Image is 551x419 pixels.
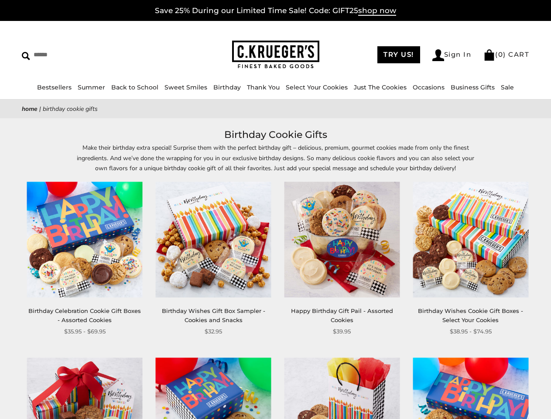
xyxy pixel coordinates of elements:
[333,327,351,336] span: $39.95
[22,48,138,62] input: Search
[418,307,523,323] a: Birthday Wishes Cookie Gift Boxes - Select Your Cookies
[483,49,495,61] img: Bag
[35,127,516,143] h1: Birthday Cookie Gifts
[22,52,30,60] img: Search
[156,182,271,298] img: Birthday Wishes Gift Box Sampler - Cookies and Snacks
[75,143,476,173] p: Make their birthday extra special! Surprise them with the perfect birthday gift – delicious, prem...
[111,83,158,91] a: Back to School
[164,83,207,91] a: Sweet Smiles
[27,182,143,298] img: Birthday Celebration Cookie Gift Boxes - Assorted Cookies
[162,307,265,323] a: Birthday Wishes Gift Box Sampler - Cookies and Snacks
[450,327,492,336] span: $38.95 - $74.95
[28,307,141,323] a: Birthday Celebration Cookie Gift Boxes - Assorted Cookies
[286,83,348,91] a: Select Your Cookies
[413,83,445,91] a: Occasions
[501,83,514,91] a: Sale
[483,50,529,58] a: (0) CART
[247,83,280,91] a: Thank You
[451,83,495,91] a: Business Gifts
[413,182,528,298] img: Birthday Wishes Cookie Gift Boxes - Select Your Cookies
[43,105,98,113] span: Birthday Cookie Gifts
[22,104,529,114] nav: breadcrumbs
[377,46,420,63] a: TRY US!
[432,49,472,61] a: Sign In
[155,6,396,16] a: Save 25% During our Limited Time Sale! Code: GIFT25shop now
[291,307,393,323] a: Happy Birthday Gift Pail - Assorted Cookies
[78,83,105,91] a: Summer
[37,83,72,91] a: Bestsellers
[354,83,407,91] a: Just The Cookies
[498,50,503,58] span: 0
[213,83,241,91] a: Birthday
[205,327,222,336] span: $32.95
[64,327,106,336] span: $35.95 - $69.95
[232,41,319,69] img: C.KRUEGER'S
[39,105,41,113] span: |
[284,182,400,298] img: Happy Birthday Gift Pail - Assorted Cookies
[22,105,38,113] a: Home
[358,6,396,16] span: shop now
[432,49,444,61] img: Account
